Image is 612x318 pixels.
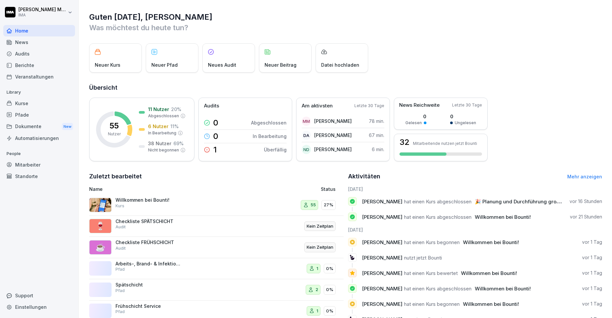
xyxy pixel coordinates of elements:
[404,270,458,276] span: hat einen Kurs bewertet
[151,61,178,68] p: Neuer Pfad
[171,106,181,113] p: 20 %
[455,120,476,126] p: Ungelesen
[475,285,531,292] span: Willkommen bei Bounti!
[404,285,472,292] span: hat einen Kurs abgeschlossen
[404,198,472,205] span: hat einen Kurs abgeschlossen
[3,159,75,170] a: Mitarbeiter
[362,239,402,245] span: [PERSON_NAME]
[115,266,125,272] p: Pfad
[148,113,179,119] p: Abgeschlossen
[348,172,380,181] h2: Aktivitäten
[582,270,602,276] p: vor 1 Tag
[362,270,402,276] span: [PERSON_NAME]
[115,261,181,267] p: Arbeits-, Brand- & Infektionsschutz
[311,202,316,208] p: 55
[321,186,336,193] p: Status
[115,239,181,245] p: Checkliste FRÜHSCHICHT
[326,286,333,293] p: 0%
[3,148,75,159] p: People
[148,130,176,136] p: In Bearbeitung
[3,36,75,48] a: News
[362,255,402,261] span: [PERSON_NAME]
[362,285,402,292] span: [PERSON_NAME]
[95,241,105,253] p: ☕
[570,198,602,205] p: vor 16 Stunden
[317,308,318,314] p: 1
[108,131,121,137] p: Nutzer
[115,309,125,315] p: Pfad
[204,102,219,110] p: Audits
[148,106,169,113] p: 11 Nutzer
[3,48,75,59] a: Audits
[3,59,75,71] a: Berichte
[463,239,519,245] span: Willkommen bei Bounti!
[89,237,344,258] a: ☕Checkliste FRÜHSCHICHTAuditKein Zeitplan
[3,25,75,36] a: Home
[18,7,66,12] p: [PERSON_NAME] Milanovska
[362,198,402,205] span: [PERSON_NAME]
[115,303,181,309] p: Frühschicht Service
[173,140,184,147] p: 69 %
[362,301,402,307] span: [PERSON_NAME]
[314,146,352,153] p: [PERSON_NAME]
[89,198,112,212] img: xh3bnih80d1pxcetv9zsuevg.png
[413,141,477,146] p: Mitarbeitende nutzen jetzt Bounti
[3,121,75,133] div: Dokumente
[317,265,318,272] p: 1
[404,239,460,245] span: hat einen Kurs begonnen
[213,119,218,127] p: 0
[302,102,333,110] p: Am aktivsten
[452,102,482,108] p: Letzte 30 Tage
[326,308,333,314] p: 0%
[3,121,75,133] a: DokumenteNew
[89,172,344,181] h2: Zuletzt bearbeitet
[316,286,318,293] p: 2
[95,220,105,232] p: 🍷
[567,174,602,179] a: Mehr anzeigen
[3,170,75,182] a: Standorte
[354,103,384,109] p: Letzte 30 Tage
[369,118,384,125] p: 78 min.
[265,61,296,68] p: Neuer Beitrag
[582,254,602,261] p: vor 1 Tag
[326,265,333,272] p: 0%
[110,122,119,130] p: 55
[89,258,344,280] a: Arbeits-, Brand- & InfektionsschutzPfad10%
[264,146,287,153] p: Überfällig
[3,98,75,109] a: Kurse
[89,186,248,193] p: Name
[115,218,181,224] p: Checkliste SPÄTSCHICHT
[170,123,179,130] p: 11 %
[89,216,344,237] a: 🍷Checkliste SPÄTSCHICHTAuditKein Zeitplan
[115,245,126,251] p: Audit
[115,224,126,230] p: Audit
[404,214,472,220] span: hat einen Kurs abgeschlossen
[463,301,519,307] span: Willkommen bei Bounti!
[307,244,333,251] p: Kein Zeitplan
[404,301,460,307] span: hat einen Kurs begonnen
[89,279,344,301] a: SpätschichtPfad20%
[148,147,179,153] p: Nicht begonnen
[3,132,75,144] a: Automatisierungen
[324,202,333,208] p: 27%
[115,203,124,209] p: Kurs
[475,214,531,220] span: Willkommen bei Bounti!
[404,255,442,261] span: nutzt jetzt Bounti
[3,71,75,82] a: Veranstaltungen
[89,194,344,216] a: Willkommen bei Bounti!Kurs5527%
[115,197,181,203] p: Willkommen bei Bounti!
[213,132,218,140] p: 0
[3,109,75,121] a: Pfade
[582,301,602,307] p: vor 1 Tag
[3,301,75,313] a: Einstellungen
[115,282,181,288] p: Spätschicht
[582,285,602,292] p: vor 1 Tag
